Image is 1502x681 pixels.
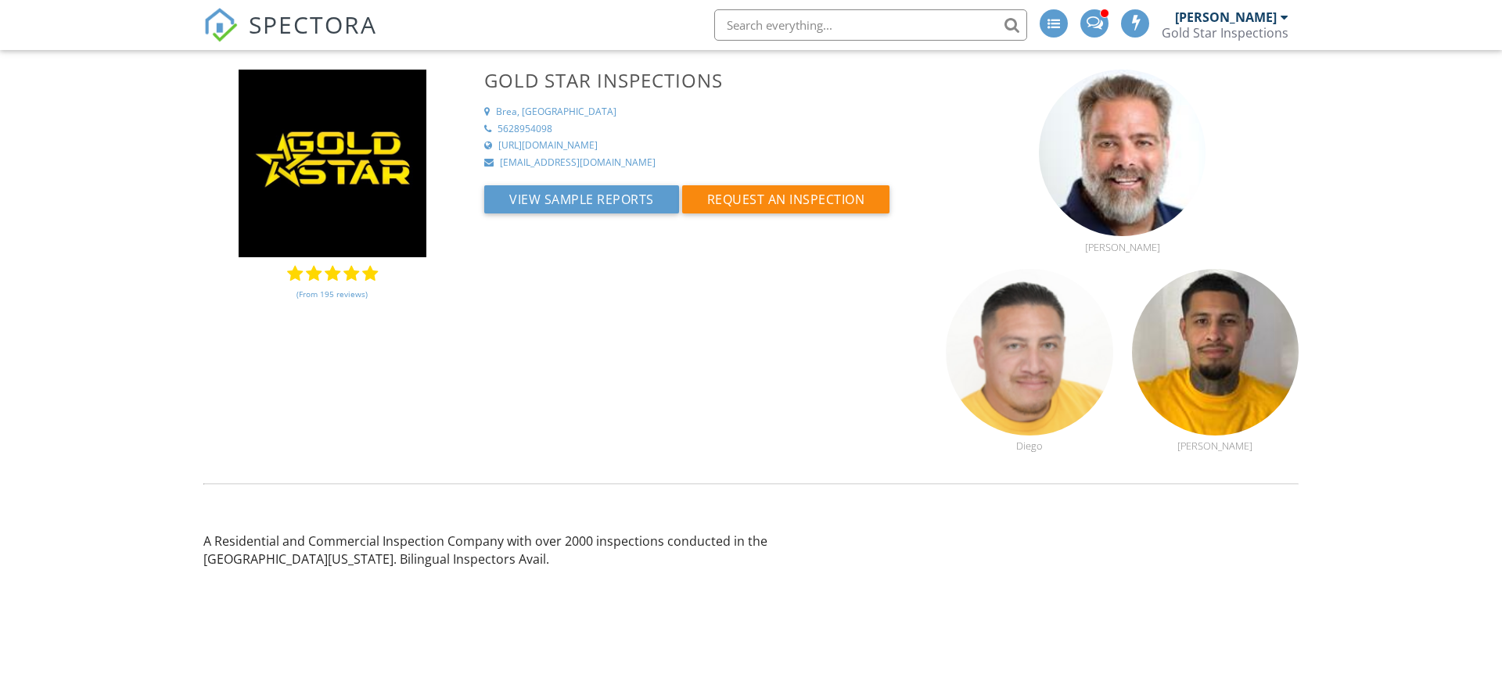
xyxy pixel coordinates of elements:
[682,185,890,213] button: Request An Inspection
[714,9,1027,41] input: Search everything...
[498,139,598,152] div: [URL][DOMAIN_NAME]
[1132,269,1299,435] img: jonathan_pic.jpg
[1175,9,1277,25] div: [PERSON_NAME]
[203,21,377,54] a: SPECTORA
[249,8,377,41] span: SPECTORA
[946,422,1112,452] a: Diego
[498,123,552,136] div: 5628954098
[484,156,927,170] a: [EMAIL_ADDRESS][DOMAIN_NAME]
[239,70,426,257] img: logo_black_500x500-white.jpg
[484,70,927,91] h3: Gold Star Inspections
[203,532,835,568] p: A Residential and Commercial Inspection Company with over 2000 inspections conducted in the [GEOG...
[496,106,616,119] div: Brea, [GEOGRAPHIC_DATA]
[296,281,368,307] a: (From 195 reviews)
[484,123,927,136] a: 5628954098
[946,269,1112,435] img: screenshot_20240829_at_8.06.53pm.png
[203,8,238,42] img: The Best Home Inspection Software - Spectora
[1039,223,1206,253] a: [PERSON_NAME]
[500,156,656,170] div: [EMAIL_ADDRESS][DOMAIN_NAME]
[1132,439,1299,452] div: [PERSON_NAME]
[1039,70,1206,236] img: joe_photo_cropped_091521.jpg
[682,195,890,213] a: Request An Inspection
[946,439,1112,452] div: Diego
[484,139,927,152] a: [URL][DOMAIN_NAME]
[484,195,682,213] a: View Sample Reports
[1039,241,1206,253] div: [PERSON_NAME]
[484,185,679,213] button: View Sample Reports
[1132,422,1299,452] a: [PERSON_NAME]
[1162,25,1288,41] div: Gold Star Inspections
